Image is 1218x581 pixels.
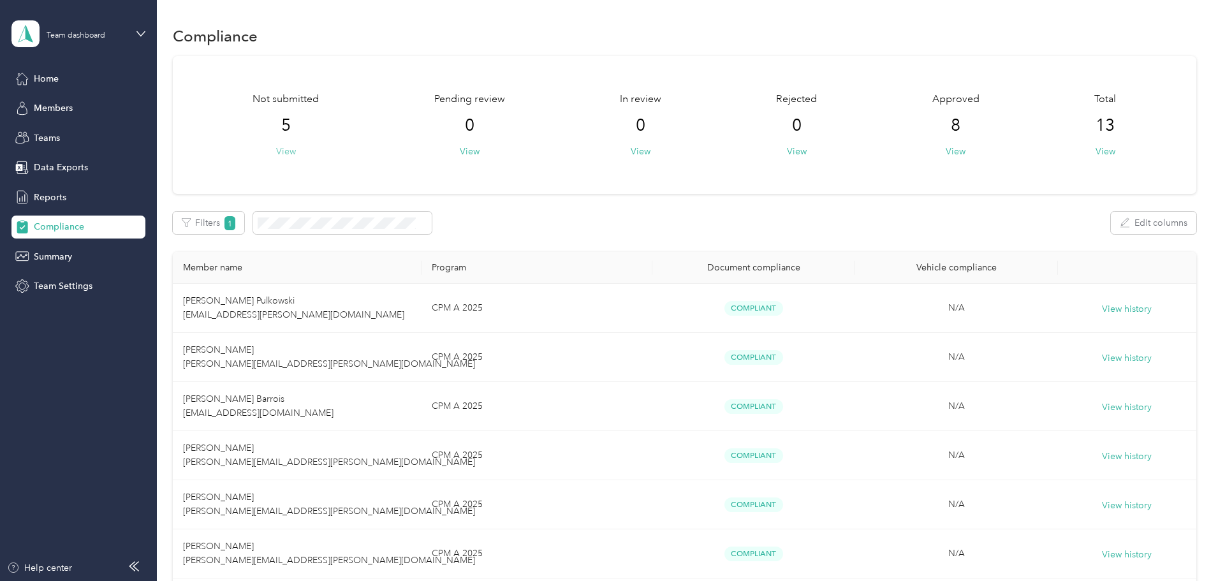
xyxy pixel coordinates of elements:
[620,92,661,107] span: In review
[422,333,652,382] td: CPM A 2025
[948,450,965,460] span: N/A
[422,382,652,431] td: CPM A 2025
[281,115,291,136] span: 5
[34,191,66,204] span: Reports
[948,499,965,510] span: N/A
[465,115,474,136] span: 0
[34,161,88,174] span: Data Exports
[183,443,475,467] span: [PERSON_NAME] [PERSON_NAME][EMAIL_ADDRESS][PERSON_NAME][DOMAIN_NAME]
[948,302,965,313] span: N/A
[636,115,645,136] span: 0
[173,252,422,284] th: Member name
[173,212,245,234] button: Filters1
[1102,351,1152,365] button: View history
[932,92,980,107] span: Approved
[1102,401,1152,415] button: View history
[948,548,965,559] span: N/A
[253,92,319,107] span: Not submitted
[422,284,652,333] td: CPM A 2025
[1102,302,1152,316] button: View history
[1096,115,1115,136] span: 13
[1102,548,1152,562] button: View history
[631,145,650,158] button: View
[34,101,73,115] span: Members
[724,497,783,512] span: Compliant
[663,262,845,273] div: Document compliance
[1102,450,1152,464] button: View history
[34,72,59,85] span: Home
[422,431,652,480] td: CPM A 2025
[34,279,92,293] span: Team Settings
[724,448,783,463] span: Compliant
[1102,499,1152,513] button: View history
[183,393,334,418] span: [PERSON_NAME] Barrois [EMAIL_ADDRESS][DOMAIN_NAME]
[183,344,475,369] span: [PERSON_NAME] [PERSON_NAME][EMAIL_ADDRESS][PERSON_NAME][DOMAIN_NAME]
[724,547,783,561] span: Compliant
[792,115,802,136] span: 0
[1147,510,1218,581] iframe: Everlance-gr Chat Button Frame
[724,399,783,414] span: Compliant
[422,529,652,578] td: CPM A 2025
[422,252,652,284] th: Program
[183,295,404,320] span: [PERSON_NAME] Pulkowski [EMAIL_ADDRESS][PERSON_NAME][DOMAIN_NAME]
[1096,145,1115,158] button: View
[276,145,296,158] button: View
[948,401,965,411] span: N/A
[34,250,72,263] span: Summary
[47,32,105,40] div: Team dashboard
[946,145,965,158] button: View
[422,480,652,529] td: CPM A 2025
[173,29,258,43] h1: Compliance
[224,216,236,230] span: 1
[776,92,817,107] span: Rejected
[948,351,965,362] span: N/A
[434,92,505,107] span: Pending review
[951,115,960,136] span: 8
[34,220,84,233] span: Compliance
[7,561,72,575] button: Help center
[1111,212,1196,234] button: Edit columns
[724,350,783,365] span: Compliant
[865,262,1048,273] div: Vehicle compliance
[34,131,60,145] span: Teams
[460,145,480,158] button: View
[787,145,807,158] button: View
[183,492,475,517] span: [PERSON_NAME] [PERSON_NAME][EMAIL_ADDRESS][PERSON_NAME][DOMAIN_NAME]
[1094,92,1116,107] span: Total
[724,301,783,316] span: Compliant
[183,541,475,566] span: [PERSON_NAME] [PERSON_NAME][EMAIL_ADDRESS][PERSON_NAME][DOMAIN_NAME]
